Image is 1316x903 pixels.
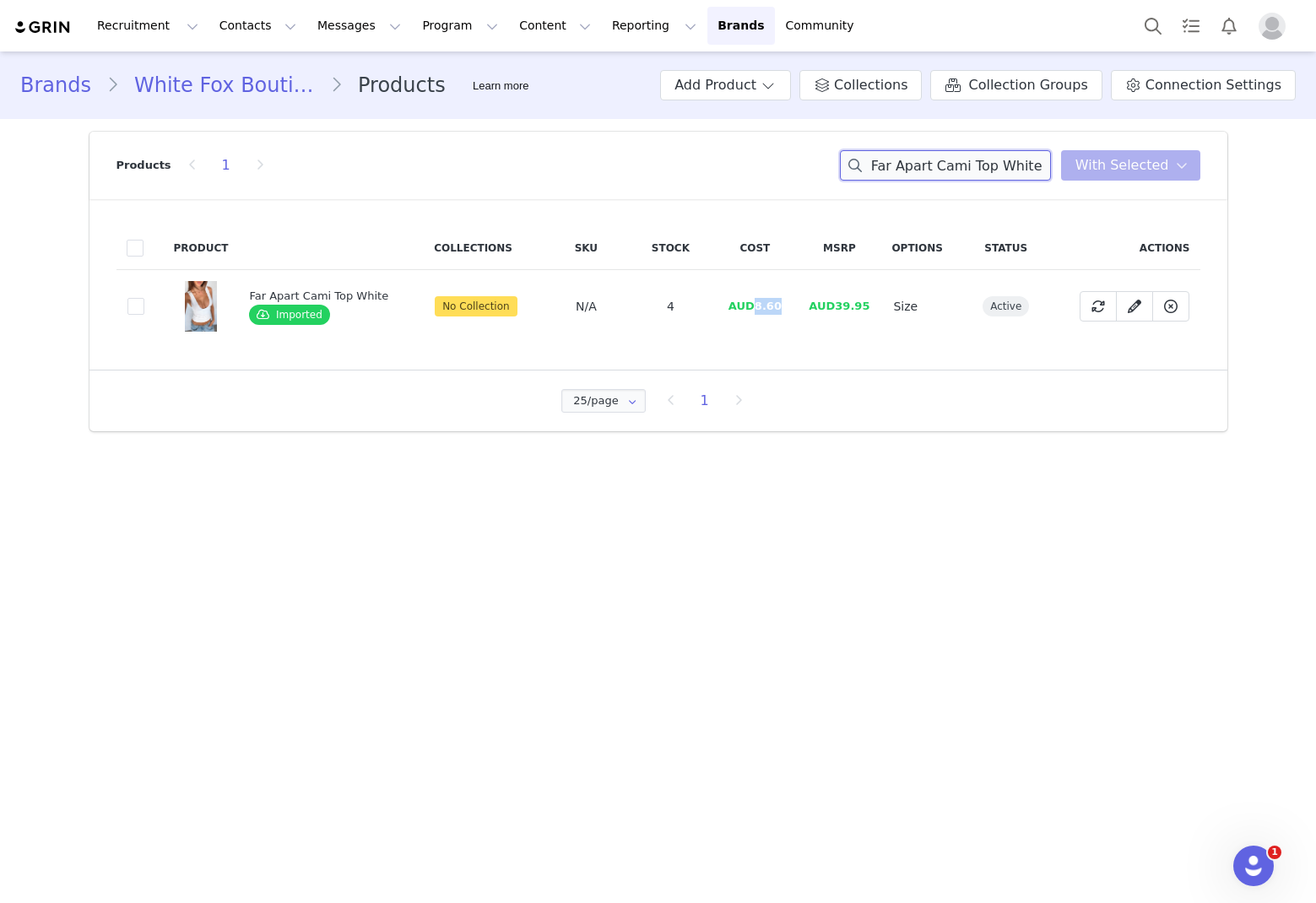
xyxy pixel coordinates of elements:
span: No Collection [435,296,517,316]
button: Search [1135,7,1172,45]
a: Connection Settings [1111,70,1296,100]
th: Actions [1048,226,1200,270]
th: Collections [424,226,544,270]
button: With Selected [1061,150,1200,181]
img: grin logo [14,19,73,35]
button: Messages [307,7,411,45]
button: Add Product [660,70,791,100]
th: Stock [628,226,712,270]
input: Select [561,389,646,413]
th: Options [881,226,963,270]
input: Search products [840,150,1051,181]
a: Collections [799,70,922,100]
img: white-fox-far-apart-cami-top-white-005.jpg [185,281,218,332]
li: 1 [692,389,718,413]
a: Collection Groups [930,70,1102,100]
th: Cost [712,226,797,270]
span: 1 [1268,846,1281,859]
th: SKU [544,226,628,270]
a: Tasks [1172,7,1210,45]
span: Collection Groups [968,75,1087,95]
button: Program [412,7,508,45]
a: Brands [707,7,774,45]
img: placeholder-profile.jpg [1259,13,1286,40]
a: Community [776,7,872,45]
li: 1 [214,154,239,177]
div: Size [893,298,951,316]
p: Products [116,157,171,174]
span: N/A [576,300,597,313]
div: Tooltip anchor [469,78,532,95]
span: Connection Settings [1145,75,1281,95]
span: Collections [834,75,907,95]
th: Product [164,226,239,270]
span: active [983,296,1029,316]
th: Status [964,226,1048,270]
button: Recruitment [87,7,209,45]
iframe: Intercom live chat [1233,846,1274,886]
div: Far Apart Cami Top White [249,288,396,305]
span: 4 [667,300,674,313]
a: White Fox Boutique AUS [119,70,330,100]
button: Contacts [209,7,306,45]
a: Brands [20,70,106,100]
button: Profile [1248,13,1302,40]
span: With Selected [1075,155,1169,176]
button: Content [509,7,601,45]
button: Reporting [602,7,707,45]
button: Notifications [1210,7,1248,45]
span: AUD8.60 [728,300,782,312]
span: AUD39.95 [809,300,869,312]
th: MSRP [797,226,881,270]
span: Imported [249,305,329,325]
